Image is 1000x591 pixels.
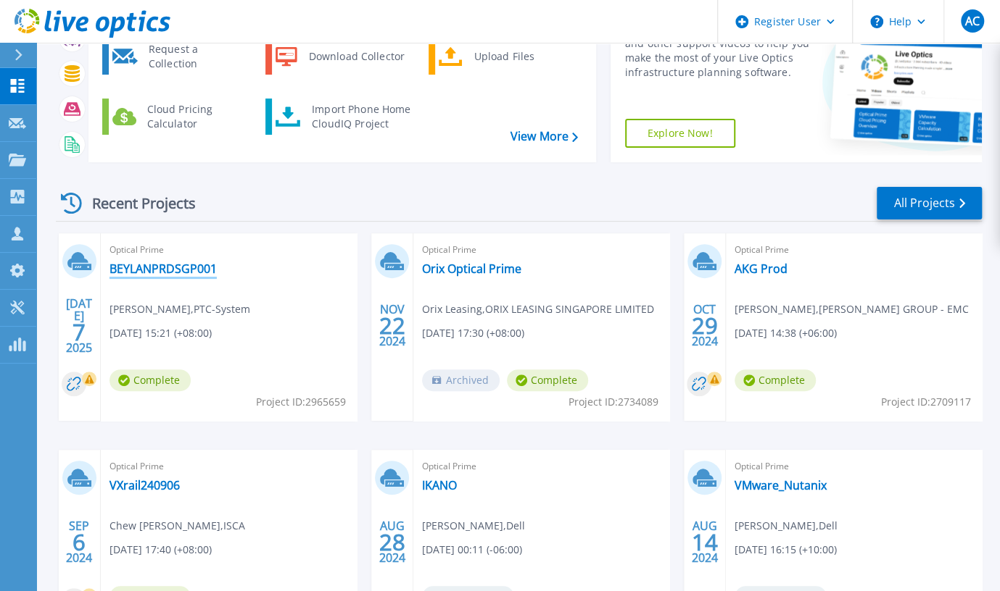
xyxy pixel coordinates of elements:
[569,394,658,410] span: Project ID: 2734089
[877,187,982,219] a: All Projects
[691,536,717,548] span: 14
[109,242,348,258] span: Optical Prime
[735,458,973,474] span: Optical Prime
[422,458,661,474] span: Optical Prime
[302,42,411,71] div: Download Collector
[964,15,979,27] span: AC
[507,369,588,391] span: Complete
[691,319,717,332] span: 29
[378,299,405,352] div: NOV 2024
[422,542,522,558] span: [DATE] 00:11 (-06:00)
[422,518,525,534] span: [PERSON_NAME] , Dell
[735,301,969,317] span: [PERSON_NAME] , [PERSON_NAME] GROUP - EMC
[379,319,405,332] span: 22
[422,261,521,276] a: Orix Optical Prime
[429,38,577,75] a: Upload Files
[109,261,217,276] a: BEYLANPRDSGP001
[735,478,827,492] a: VMware_Nutanix
[265,38,414,75] a: Download Collector
[422,325,524,341] span: [DATE] 17:30 (+08:00)
[109,542,212,558] span: [DATE] 17:40 (+08:00)
[141,42,247,71] div: Request a Collection
[735,369,816,391] span: Complete
[511,130,578,143] a: View More
[735,261,788,276] a: AKG Prod
[109,369,191,391] span: Complete
[422,478,457,492] a: IKANO
[690,516,718,569] div: AUG 2024
[305,102,418,131] div: Import Phone Home CloudIQ Project
[422,301,654,317] span: Orix Leasing , ORIX LEASING SINGAPORE LIMITED
[109,458,348,474] span: Optical Prime
[881,394,971,410] span: Project ID: 2709117
[625,119,735,148] a: Explore Now!
[140,102,247,131] div: Cloud Pricing Calculator
[735,325,837,341] span: [DATE] 14:38 (+06:00)
[422,242,661,258] span: Optical Prime
[735,242,973,258] span: Optical Prime
[690,299,718,352] div: OCT 2024
[379,536,405,548] span: 28
[109,478,180,492] a: VXrail240906
[378,516,405,569] div: AUG 2024
[102,38,251,75] a: Request a Collection
[65,299,93,352] div: [DATE] 2025
[56,185,215,221] div: Recent Projects
[102,98,251,135] a: Cloud Pricing Calculator
[73,326,86,338] span: 7
[735,542,837,558] span: [DATE] 16:15 (+10:00)
[109,518,245,534] span: Chew [PERSON_NAME] , ISCA
[422,369,500,391] span: Archived
[735,518,838,534] span: [PERSON_NAME] , Dell
[109,301,250,317] span: [PERSON_NAME] , PTC-System
[109,325,212,341] span: [DATE] 15:21 (+08:00)
[625,22,810,80] div: Find tutorials, instructional guides and other support videos to help you make the most of your L...
[65,516,93,569] div: SEP 2024
[256,394,346,410] span: Project ID: 2965659
[466,42,574,71] div: Upload Files
[73,536,86,548] span: 6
